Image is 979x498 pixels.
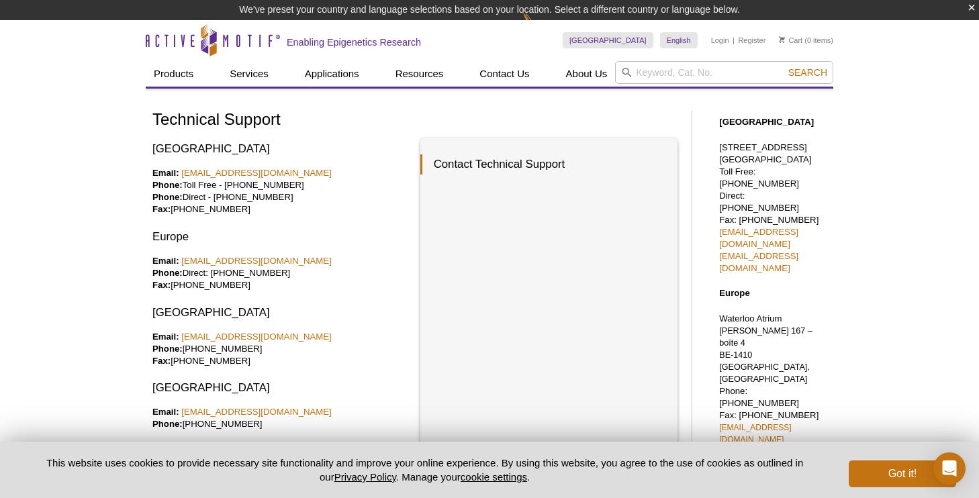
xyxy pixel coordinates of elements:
strong: [GEOGRAPHIC_DATA] [719,117,814,127]
a: Products [146,61,201,87]
li: | [733,32,735,48]
h1: Technical Support [152,111,678,130]
a: [GEOGRAPHIC_DATA] [563,32,653,48]
a: About Us [558,61,616,87]
a: Services [222,61,277,87]
a: Resources [387,61,452,87]
a: [EMAIL_ADDRESS][DOMAIN_NAME] [181,407,332,417]
a: Contact Us [471,61,537,87]
a: Privacy Policy [334,471,396,483]
input: Keyword, Cat. No. [615,61,833,84]
a: [EMAIL_ADDRESS][DOMAIN_NAME] [719,423,791,444]
button: cookie settings [461,471,527,483]
p: Waterloo Atrium Phone: [PHONE_NUMBER] Fax: [PHONE_NUMBER] [719,313,827,482]
strong: Email: [152,407,179,417]
strong: Phone: [152,192,183,202]
a: Register [738,36,765,45]
p: This website uses cookies to provide necessary site functionality and improve your online experie... [23,456,827,484]
a: [EMAIL_ADDRESS][DOMAIN_NAME] [181,168,332,178]
h3: Europe [152,229,410,245]
strong: Email: [152,256,179,266]
a: Login [711,36,729,45]
h3: [GEOGRAPHIC_DATA] [152,380,410,396]
p: Direct: [PHONE_NUMBER] [PHONE_NUMBER] [152,255,410,291]
h3: [GEOGRAPHIC_DATA] [152,141,410,157]
strong: Fax: [152,280,171,290]
h2: Enabling Epigenetics Research [287,36,421,48]
strong: Fax: [152,204,171,214]
p: [STREET_ADDRESS] [GEOGRAPHIC_DATA] Toll Free: [PHONE_NUMBER] Direct: [PHONE_NUMBER] Fax: [PHONE_N... [719,142,827,275]
a: English [660,32,698,48]
button: Search [784,66,831,79]
strong: Email: [152,332,179,342]
span: [PERSON_NAME] 167 – boîte 4 BE-1410 [GEOGRAPHIC_DATA], [GEOGRAPHIC_DATA] [719,326,812,384]
strong: Phone: [152,419,183,429]
a: Applications [297,61,367,87]
a: Cart [779,36,802,45]
h3: [GEOGRAPHIC_DATA] [152,305,410,321]
h3: Contact Technical Support [420,154,665,175]
img: Change Here [522,10,558,42]
strong: Phone: [152,268,183,278]
strong: Phone: [152,344,183,354]
p: [PHONE_NUMBER] [152,406,410,430]
div: Open Intercom Messenger [933,452,966,485]
strong: Europe [719,288,749,298]
span: Search [788,67,827,78]
strong: Fax: [152,356,171,366]
li: (0 items) [779,32,833,48]
img: Your Cart [779,36,785,43]
p: [PHONE_NUMBER] [PHONE_NUMBER] [152,331,410,367]
p: Toll Free - [PHONE_NUMBER] Direct - [PHONE_NUMBER] [PHONE_NUMBER] [152,167,410,215]
a: [EMAIL_ADDRESS][DOMAIN_NAME] [719,227,798,249]
strong: Email: [152,168,179,178]
a: [EMAIL_ADDRESS][DOMAIN_NAME] [719,251,798,273]
a: [EMAIL_ADDRESS][DOMAIN_NAME] [181,332,332,342]
strong: Phone: [152,180,183,190]
a: [EMAIL_ADDRESS][DOMAIN_NAME] [181,256,332,266]
button: Got it! [849,460,956,487]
